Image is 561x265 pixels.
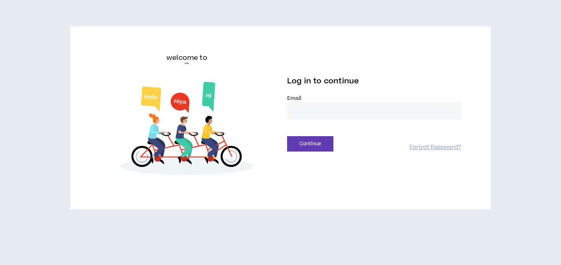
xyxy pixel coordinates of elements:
[100,77,274,183] img: Welcome to Wripple
[287,95,461,102] label: Email
[166,53,207,63] h6: welcome to
[409,144,461,151] a: Forgot Password?
[287,136,333,151] button: Continue
[287,76,359,86] span: Log in to continue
